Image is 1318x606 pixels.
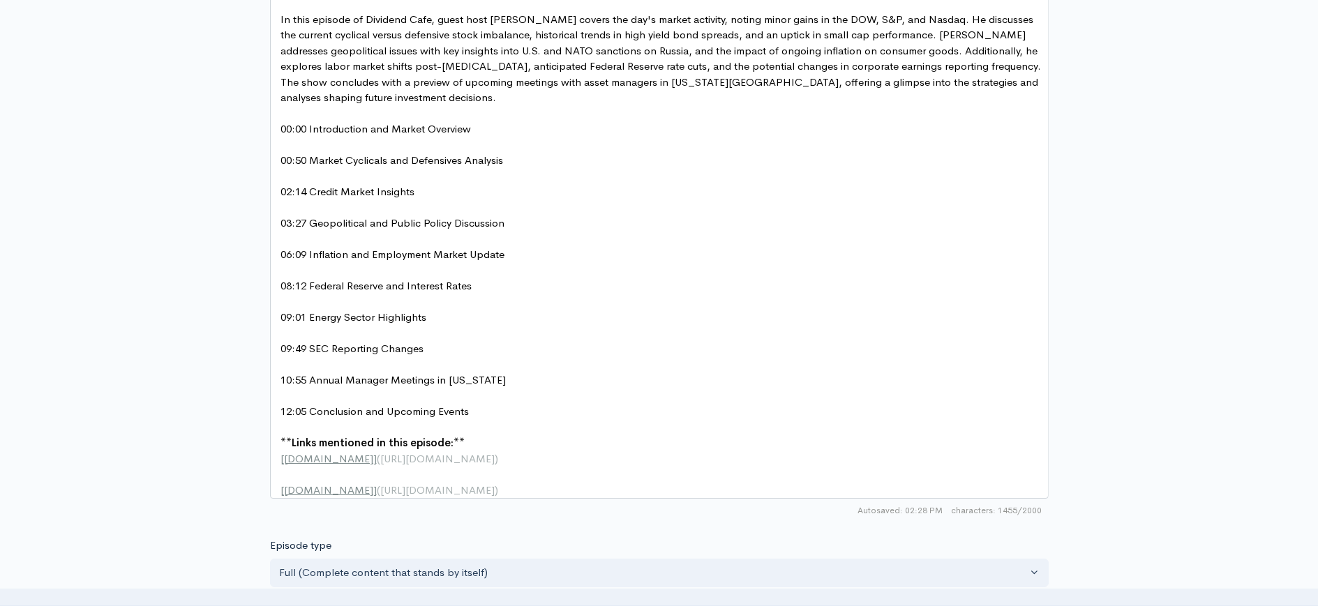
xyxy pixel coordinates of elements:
[284,483,373,497] span: [DOMAIN_NAME]
[292,436,454,449] span: Links mentioned in this episode:
[270,559,1049,587] button: Full (Complete content that stands by itself)
[280,373,506,386] span: 10:55 Annual Manager Meetings in [US_STATE]
[280,248,504,261] span: 06:09 Inflation and Employment Market Update
[280,310,426,324] span: 09:01 Energy Sector Highlights
[858,504,943,517] span: Autosaved: 02:28 PM
[380,483,495,497] span: [URL][DOMAIN_NAME]
[280,216,504,229] span: 03:27 Geopolitical and Public Policy Discussion
[279,565,1027,581] div: Full (Complete content that stands by itself)
[951,504,1042,517] span: 1455/2000
[380,452,495,465] span: [URL][DOMAIN_NAME]
[377,452,380,465] span: (
[495,452,498,465] span: )
[280,404,469,418] span: 12:05 Conclusion and Upcoming Events
[284,452,373,465] span: [DOMAIN_NAME]
[280,185,414,198] span: 02:14 Credit Market Insights
[280,342,424,355] span: 09:49 SEC Reporting Changes
[280,483,284,497] span: [
[280,122,471,135] span: 00:00 Introduction and Market Overview
[377,483,380,497] span: (
[373,483,377,497] span: ]
[280,452,284,465] span: [
[280,153,503,167] span: 00:50 Market Cyclicals and Defensives Analysis
[373,452,377,465] span: ]
[280,279,472,292] span: 08:12 Federal Reserve and Interest Rates
[270,538,331,554] label: Episode type
[280,13,1044,105] span: In this episode of Dividend Cafe, guest host [PERSON_NAME] covers the day's market activity, noti...
[495,483,498,497] span: )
